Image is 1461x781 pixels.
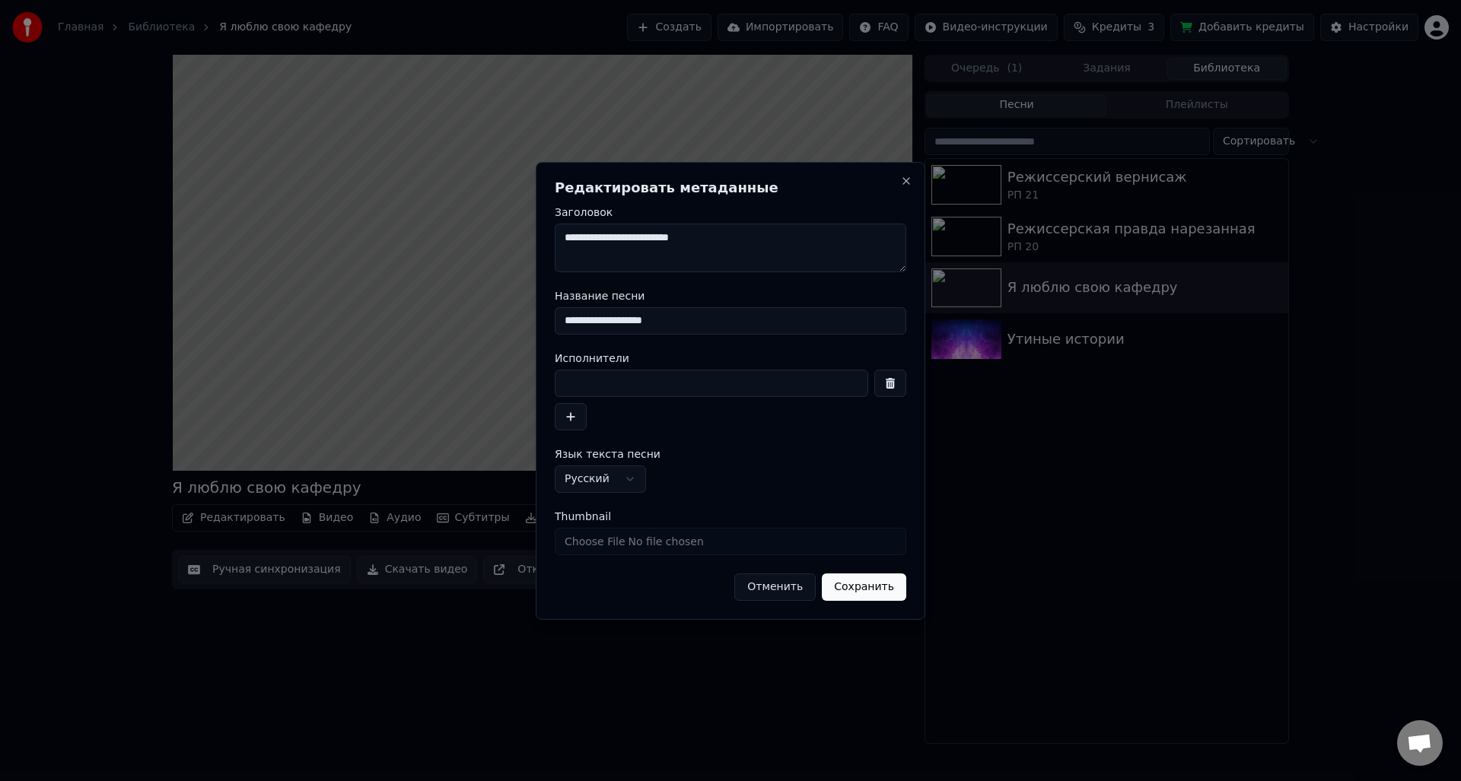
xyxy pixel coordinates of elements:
[555,181,906,195] h2: Редактировать метаданные
[555,207,906,217] label: Заголовок
[822,573,906,601] button: Сохранить
[555,290,906,301] label: Название песни
[555,449,660,459] span: Язык текста песни
[555,353,906,364] label: Исполнители
[734,573,816,601] button: Отменить
[555,511,611,522] span: Thumbnail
